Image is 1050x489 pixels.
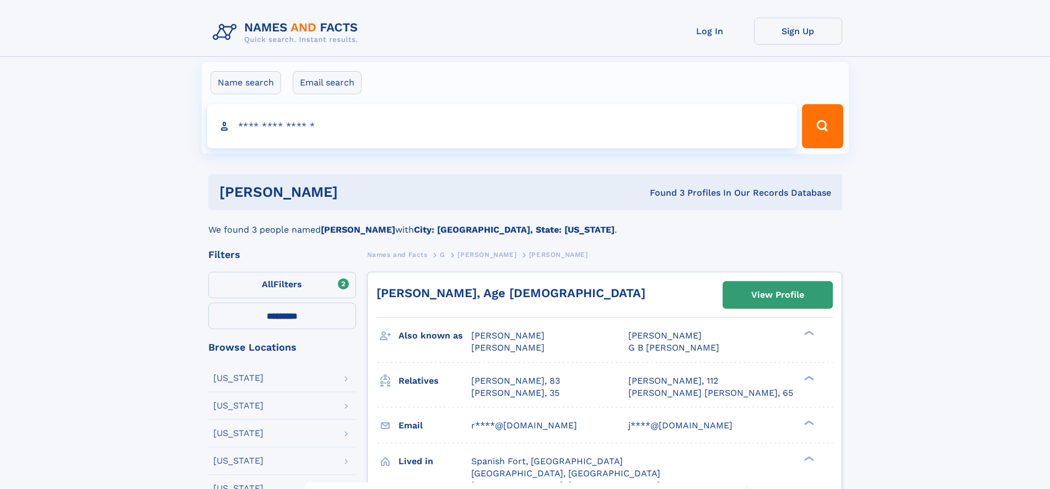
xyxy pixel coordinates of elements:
[293,71,362,94] label: Email search
[208,18,367,47] img: Logo Names and Facts
[529,251,588,259] span: [PERSON_NAME]
[211,71,281,94] label: Name search
[213,374,263,383] div: [US_STATE]
[471,387,559,399] a: [PERSON_NAME], 35
[754,18,842,45] a: Sign Up
[376,286,645,300] a: [PERSON_NAME], Age [DEMOGRAPHIC_DATA]
[399,452,471,471] h3: Lived in
[399,326,471,345] h3: Also known as
[471,342,545,353] span: [PERSON_NAME]
[801,330,815,337] div: ❯
[666,18,754,45] a: Log In
[414,224,615,235] b: City: [GEOGRAPHIC_DATA], State: [US_STATE]
[457,251,516,259] span: [PERSON_NAME]
[262,279,273,289] span: All
[723,282,832,308] a: View Profile
[471,330,545,341] span: [PERSON_NAME]
[219,185,494,199] h1: [PERSON_NAME]
[208,250,356,260] div: Filters
[321,224,395,235] b: [PERSON_NAME]
[801,455,815,462] div: ❯
[399,416,471,435] h3: Email
[628,375,718,387] a: [PERSON_NAME], 112
[801,374,815,381] div: ❯
[213,401,263,410] div: [US_STATE]
[457,248,516,261] a: [PERSON_NAME]
[213,429,263,438] div: [US_STATE]
[207,104,798,148] input: search input
[471,468,660,479] span: [GEOGRAPHIC_DATA], [GEOGRAPHIC_DATA]
[440,251,445,259] span: G
[494,187,831,199] div: Found 3 Profiles In Our Records Database
[440,248,445,261] a: G
[751,282,804,308] div: View Profile
[628,387,793,399] a: [PERSON_NAME] [PERSON_NAME], 65
[628,342,719,353] span: G B [PERSON_NAME]
[801,419,815,426] div: ❯
[213,456,263,465] div: [US_STATE]
[471,456,623,466] span: Spanish Fort, [GEOGRAPHIC_DATA]
[208,210,842,237] div: We found 3 people named with .
[367,248,428,261] a: Names and Facts
[628,330,702,341] span: [PERSON_NAME]
[399,372,471,390] h3: Relatives
[208,342,356,352] div: Browse Locations
[471,375,560,387] a: [PERSON_NAME], 83
[802,104,843,148] button: Search Button
[208,272,356,298] label: Filters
